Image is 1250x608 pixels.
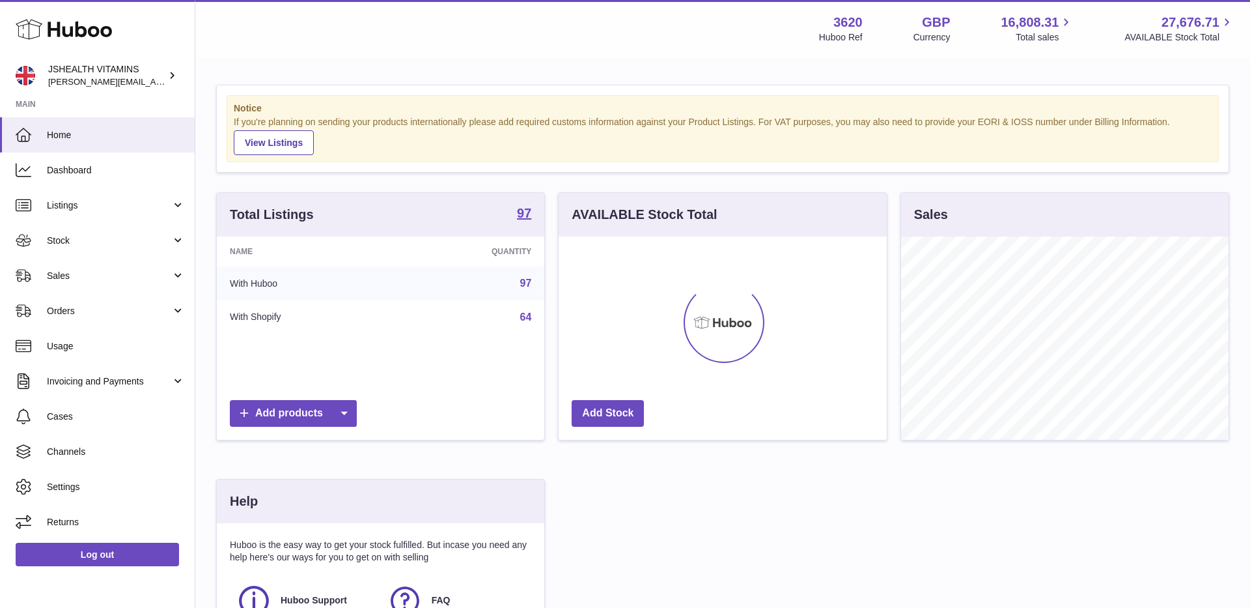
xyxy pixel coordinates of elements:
[47,164,185,177] span: Dashboard
[1124,14,1234,44] a: 27,676.71 AVAILABLE Stock Total
[922,14,950,31] strong: GBP
[281,594,347,607] span: Huboo Support
[230,206,314,224] h3: Total Listings
[1124,31,1234,44] span: AVAILABLE Stock Total
[217,267,393,300] td: With Huboo
[520,311,532,323] a: 64
[520,278,532,289] a: 97
[234,130,314,155] a: View Listings
[833,14,863,31] strong: 3620
[1001,14,1074,44] a: 16,808.31 Total sales
[517,207,531,222] a: 97
[230,493,258,510] h3: Help
[47,516,185,528] span: Returns
[230,539,531,564] p: Huboo is the easy way to get your stock fulfilled. But incase you need any help here's our ways f...
[16,66,35,85] img: francesca@jshealthvitamins.com
[47,199,171,212] span: Listings
[234,116,1212,155] div: If you're planning on sending your products internationally please add required customs informati...
[47,305,171,317] span: Orders
[47,270,171,282] span: Sales
[47,481,185,493] span: Settings
[819,31,863,44] div: Huboo Ref
[1001,14,1059,31] span: 16,808.31
[432,594,451,607] span: FAQ
[913,31,951,44] div: Currency
[217,300,393,334] td: With Shopify
[393,237,544,267] th: Quantity
[47,446,185,458] span: Channels
[1161,14,1219,31] span: 27,676.71
[47,129,185,141] span: Home
[1016,31,1074,44] span: Total sales
[47,411,185,423] span: Cases
[47,340,185,353] span: Usage
[16,543,179,566] a: Log out
[217,237,393,267] th: Name
[234,102,1212,115] strong: Notice
[572,206,717,224] h3: AVAILABLE Stock Total
[48,76,261,87] span: [PERSON_NAME][EMAIL_ADDRESS][DOMAIN_NAME]
[48,63,165,88] div: JSHEALTH VITAMINS
[47,235,171,247] span: Stock
[572,400,644,427] a: Add Stock
[230,400,357,427] a: Add products
[517,207,531,220] strong: 97
[914,206,948,224] h3: Sales
[47,375,171,388] span: Invoicing and Payments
